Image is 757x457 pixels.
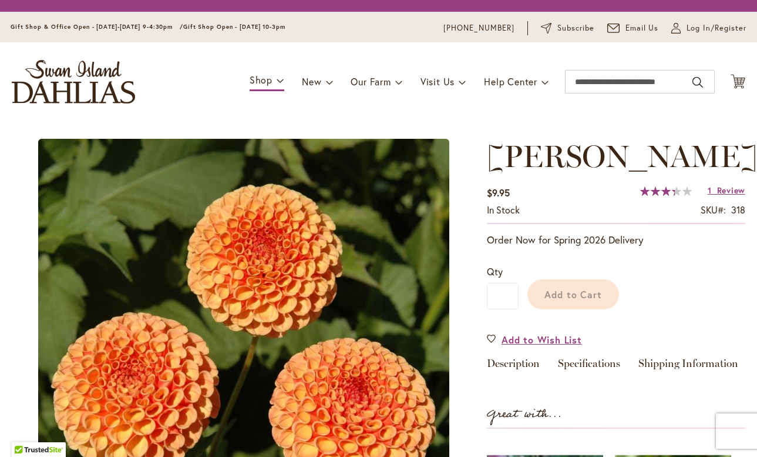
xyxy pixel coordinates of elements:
span: Review [717,185,745,196]
a: store logo [12,60,135,104]
span: Email Us [625,22,659,34]
span: Log In/Register [687,22,746,34]
div: 318 [731,204,745,217]
span: Gift Shop & Office Open - [DATE]-[DATE] 9-4:30pm / [11,23,183,31]
span: Help Center [484,75,537,88]
span: New [302,75,321,88]
span: Visit Us [420,75,455,88]
span: Shop [250,74,272,86]
div: Detailed Product Info [487,358,745,375]
a: Log In/Register [671,22,746,34]
div: Availability [487,204,520,217]
a: Email Us [607,22,659,34]
a: Specifications [558,358,620,375]
span: Add to Wish List [502,333,582,346]
span: Subscribe [557,22,594,34]
span: 1 [708,185,712,196]
strong: Great with... [487,405,562,424]
span: In stock [487,204,520,216]
a: Add to Wish List [487,333,582,346]
a: [PHONE_NUMBER] [443,22,514,34]
a: Subscribe [541,22,594,34]
span: Qty [487,265,503,278]
div: 67% [640,186,692,196]
span: Our Farm [351,75,391,88]
a: 1 Review [708,185,745,196]
strong: SKU [701,204,726,216]
iframe: Launch Accessibility Center [9,415,42,448]
span: Gift Shop Open - [DATE] 10-3pm [183,23,285,31]
span: $9.95 [487,186,510,199]
a: Shipping Information [638,358,738,375]
button: Search [692,73,703,92]
p: Order Now for Spring 2026 Delivery [487,233,745,247]
a: Description [487,358,540,375]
